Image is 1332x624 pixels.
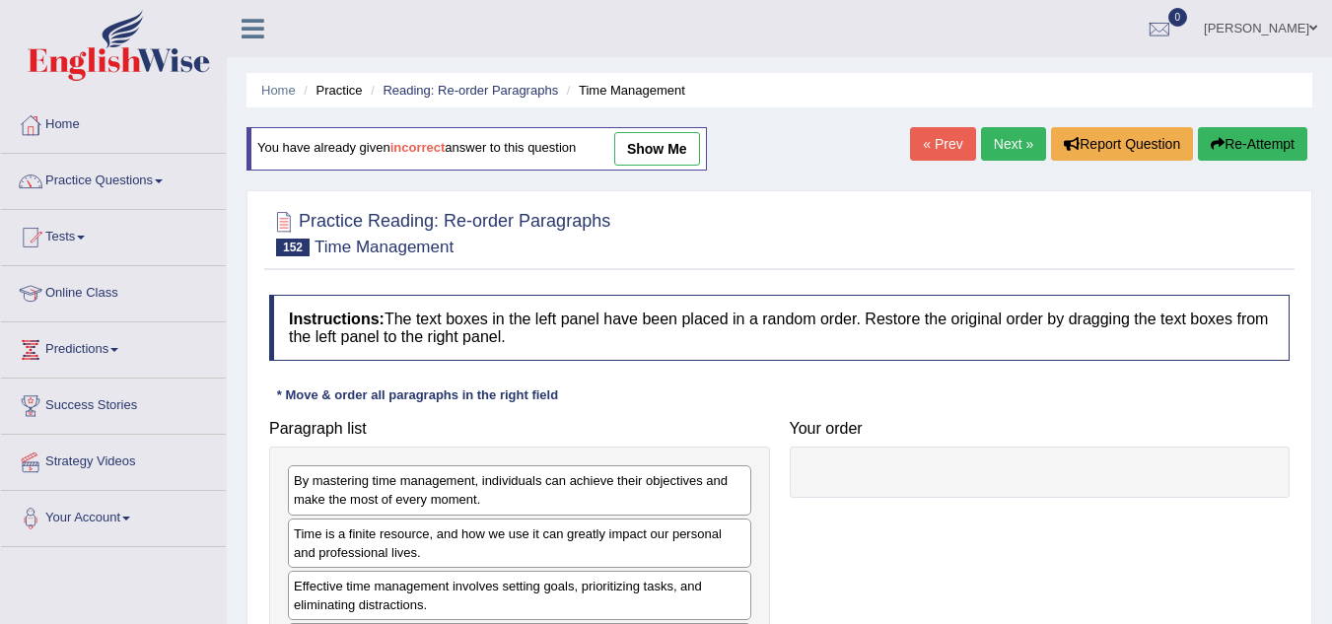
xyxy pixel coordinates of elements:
div: Effective time management involves setting goals, prioritizing tasks, and eliminating distractions. [288,571,751,620]
li: Time Management [562,81,685,100]
a: Home [1,98,226,147]
div: Time is a finite resource, and how we use it can greatly impact our personal and professional lives. [288,519,751,568]
a: Success Stories [1,379,226,428]
div: By mastering time management, individuals can achieve their objectives and make the most of every... [288,465,751,515]
a: Tests [1,210,226,259]
a: Online Class [1,266,226,315]
small: Time Management [315,238,454,256]
div: You have already given answer to this question [246,127,707,171]
a: Strategy Videos [1,435,226,484]
h2: Practice Reading: Re-order Paragraphs [269,207,610,256]
h4: The text boxes in the left panel have been placed in a random order. Restore the original order b... [269,295,1290,361]
button: Report Question [1051,127,1193,161]
li: Practice [299,81,362,100]
h4: Paragraph list [269,420,770,438]
a: « Prev [910,127,975,161]
a: Your Account [1,491,226,540]
span: 152 [276,239,310,256]
a: Reading: Re-order Paragraphs [383,83,558,98]
a: Home [261,83,296,98]
a: show me [614,132,700,166]
div: * Move & order all paragraphs in the right field [269,385,566,404]
a: Predictions [1,322,226,372]
button: Re-Attempt [1198,127,1307,161]
b: Instructions: [289,311,385,327]
a: Next » [981,127,1046,161]
a: Practice Questions [1,154,226,203]
h4: Your order [790,420,1291,438]
span: 0 [1168,8,1188,27]
b: incorrect [390,141,446,156]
